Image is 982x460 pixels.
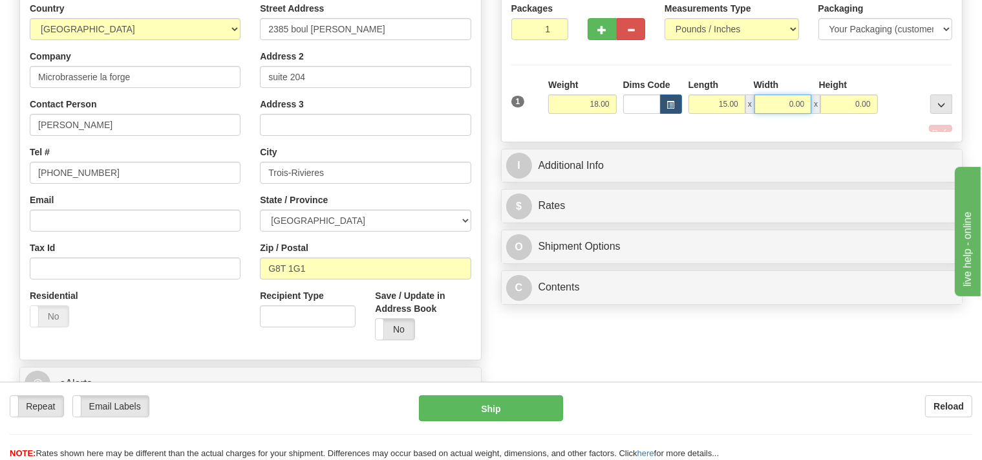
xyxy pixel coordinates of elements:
a: OShipment Options [506,234,958,260]
label: Zip / Postal [260,241,308,254]
label: Residential [30,289,78,302]
label: Length [688,78,719,91]
label: Country [30,2,65,15]
label: Address 3 [260,98,304,111]
span: x [745,94,754,114]
label: Contact Person [30,98,96,111]
a: here [637,448,654,458]
label: Save / Update in Address Book [375,289,471,315]
label: Weight [548,78,578,91]
label: Packages [511,2,553,15]
label: City [260,146,277,159]
label: Recipient Type [260,289,324,302]
b: Reload [934,401,964,411]
span: $ [506,193,532,219]
label: Tax Id [30,241,55,254]
label: Packaging [818,2,864,15]
label: Dims Code [623,78,670,91]
span: I [506,153,532,179]
label: No [376,319,414,340]
span: C [506,275,532,301]
label: Height [819,78,848,91]
input: Enter a location [260,18,471,40]
span: NOTE: [10,448,36,458]
label: State / Province [260,193,328,206]
label: Street Address [260,2,324,15]
label: Email [30,193,54,206]
iframe: chat widget [952,164,981,296]
label: Address 2 [260,50,304,63]
button: Reload [925,395,972,417]
label: Repeat [10,396,63,417]
a: @ eAlerts [25,371,476,397]
span: @ [25,371,50,397]
span: x [811,94,820,114]
button: Refresh Rates [929,125,952,132]
button: Ship [419,395,563,421]
div: live help - online [10,8,120,23]
span: 1 [511,96,525,107]
a: IAdditional Info [506,153,958,179]
label: Company [30,50,71,63]
label: Email Labels [73,396,149,417]
span: eAlerts [59,378,92,389]
label: Tel # [30,146,50,159]
label: Measurements Type [665,2,751,15]
a: $Rates [506,193,958,219]
a: CContents [506,274,958,301]
label: Width [754,78,779,91]
label: No [30,306,69,327]
div: ... [930,94,952,114]
span: O [506,234,532,260]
